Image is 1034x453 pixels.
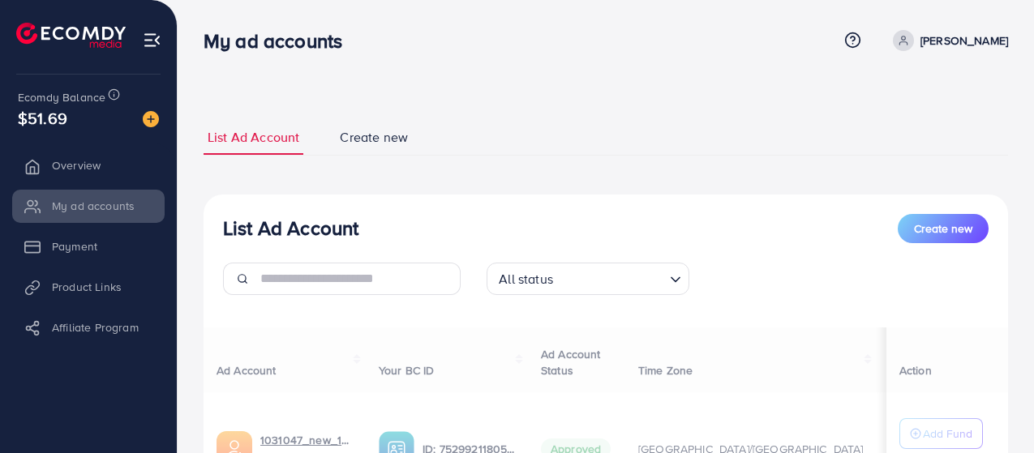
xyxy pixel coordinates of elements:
img: menu [143,31,161,49]
span: All status [496,267,556,291]
button: Create new [898,214,989,243]
p: [PERSON_NAME] [920,31,1008,50]
a: [PERSON_NAME] [886,30,1008,51]
div: Search for option [487,263,689,295]
img: logo [16,23,126,48]
span: Ecomdy Balance [18,89,105,105]
span: Create new [340,128,408,147]
span: List Ad Account [208,128,299,147]
h3: My ad accounts [204,29,355,53]
h3: List Ad Account [223,216,358,240]
span: $51.69 [18,106,67,130]
img: image [143,111,159,127]
span: Create new [914,220,972,237]
input: Search for option [558,264,663,291]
